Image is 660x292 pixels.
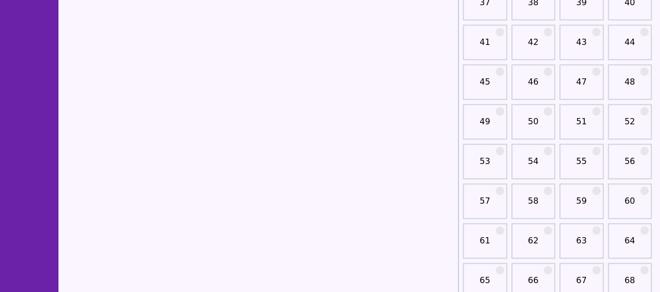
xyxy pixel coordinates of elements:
a: 56 [611,155,649,176]
a: 54 [514,155,553,176]
a: 45 [466,76,504,97]
a: 47 [562,76,601,97]
a: 55 [562,155,601,176]
a: 43 [562,36,601,57]
a: 46 [514,76,553,97]
a: 48 [611,76,649,97]
a: 41 [466,36,504,57]
a: 50 [514,115,553,136]
a: 57 [466,195,504,216]
a: 49 [466,115,504,136]
a: 51 [562,115,601,136]
a: 58 [514,195,553,216]
a: 53 [466,155,504,176]
a: 42 [514,36,553,57]
a: 59 [562,195,601,216]
a: 62 [514,235,553,255]
a: 52 [611,115,649,136]
a: 61 [466,235,504,255]
a: 64 [611,235,649,255]
a: 60 [611,195,649,216]
a: 44 [611,36,649,57]
a: 63 [562,235,601,255]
